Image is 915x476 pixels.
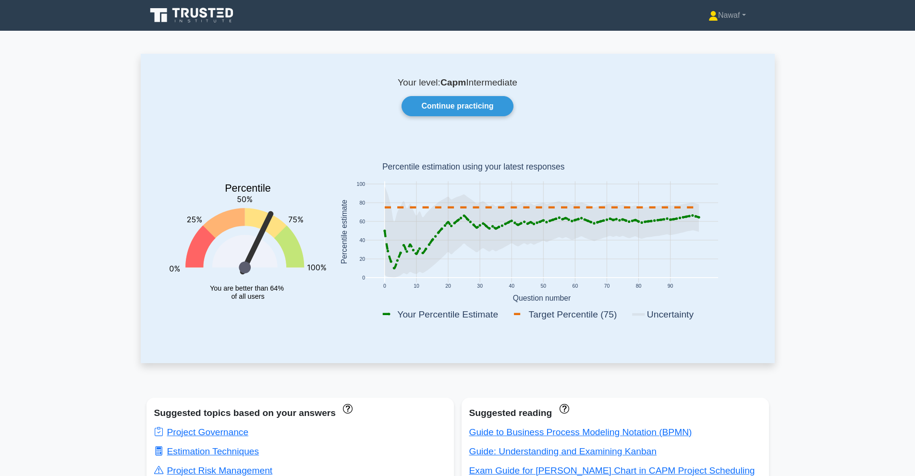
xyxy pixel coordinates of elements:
[382,162,564,172] text: Percentile estimation using your latest responses
[685,6,769,25] a: Nawaf
[154,446,259,456] a: Estimation Techniques
[667,284,673,289] text: 90
[340,200,348,264] text: Percentile estimate
[445,284,451,289] text: 20
[557,403,569,413] a: These concepts have been answered less than 50% correct. The guides disapear when you answer ques...
[572,284,578,289] text: 60
[225,183,271,195] text: Percentile
[362,275,365,281] text: 0
[414,284,419,289] text: 10
[469,405,761,421] div: Suggested reading
[635,284,641,289] text: 80
[154,465,273,476] a: Project Risk Management
[402,96,513,116] a: Continue practicing
[359,238,365,243] text: 40
[469,465,755,476] a: Exam Guide for [PERSON_NAME] Chart in CAPM Project Scheduling
[469,446,657,456] a: Guide: Understanding and Examining Kanban
[359,256,365,262] text: 20
[604,284,610,289] text: 70
[231,293,264,300] tspan: of all users
[477,284,483,289] text: 30
[164,77,752,88] p: Your level: Intermediate
[356,182,365,187] text: 100
[341,403,353,413] a: These topics have been answered less than 50% correct. Topics disapear when you answer questions ...
[154,427,249,437] a: Project Governance
[512,294,571,302] text: Question number
[383,284,386,289] text: 0
[509,284,514,289] text: 40
[359,219,365,224] text: 60
[210,284,284,292] tspan: You are better than 64%
[359,200,365,206] text: 80
[440,77,466,87] b: Capm
[154,405,446,421] div: Suggested topics based on your answers
[469,427,692,437] a: Guide to Business Process Modeling Notation (BPMN)
[540,284,546,289] text: 50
